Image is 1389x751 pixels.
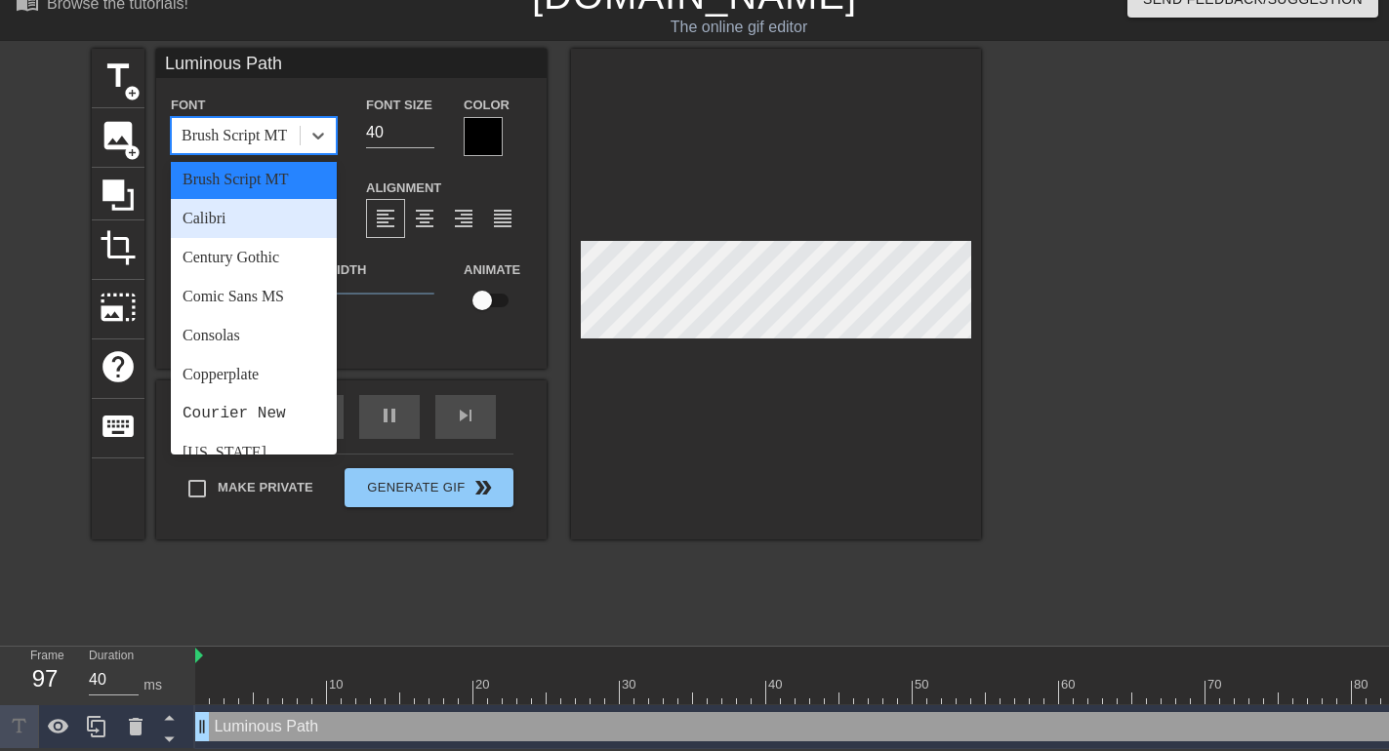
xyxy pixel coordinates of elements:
[1061,675,1079,694] div: 60
[171,355,337,394] div: Copperplate
[454,404,477,427] span: skip_next
[100,58,137,95] span: title
[1354,675,1371,694] div: 80
[491,207,514,230] span: format_align_justify
[471,476,495,499] span: double_arrow
[100,348,137,385] span: help
[124,144,141,161] span: add_circle
[182,124,287,147] div: Brush Script MT
[345,468,513,507] button: Generate Gif
[374,207,397,230] span: format_align_left
[452,207,475,230] span: format_align_right
[171,433,337,472] div: [US_STATE]
[352,476,506,499] span: Generate Gif
[1207,675,1225,694] div: 70
[16,647,74,703] div: Frame
[171,277,337,316] div: Comic Sans MS
[171,394,337,433] div: Courier New
[464,260,520,280] label: Animate
[915,675,932,694] div: 50
[464,96,510,115] label: Color
[378,404,401,427] span: pause
[472,16,1004,39] div: The online gif editor
[171,238,337,277] div: Century Gothic
[622,675,639,694] div: 30
[192,717,212,736] span: drag_handle
[171,96,205,115] label: Font
[143,675,162,695] div: ms
[30,661,60,696] div: 97
[171,199,337,238] div: Calibri
[100,229,137,266] span: crop
[366,96,432,115] label: Font Size
[100,117,137,154] span: image
[100,289,137,326] span: photo_size_select_large
[89,651,134,662] label: Duration
[413,207,436,230] span: format_align_center
[475,675,493,694] div: 20
[768,675,786,694] div: 40
[366,178,441,198] label: Alignment
[171,160,337,199] div: Brush Script MT
[100,408,137,445] span: keyboard
[124,85,141,101] span: add_circle
[171,316,337,355] div: Consolas
[329,675,347,694] div: 10
[218,478,313,497] span: Make Private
